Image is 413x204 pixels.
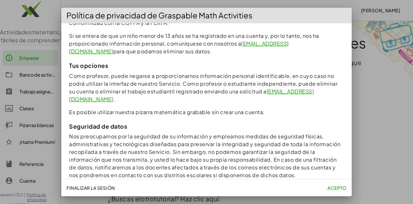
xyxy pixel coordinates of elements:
[69,32,319,47] font: Si se entera de que un niño menor de 13 años se ha registrado en una cuenta y, por lo tanto, nos ...
[325,182,349,194] button: Acepto
[64,182,117,194] button: Finalizar la sesión
[69,133,340,178] font: Nos preocupamos por la seguridad de su información y empleamos medidas de seguridad físicas, admi...
[66,185,115,191] font: Finalizar la sesión
[69,72,337,95] font: Como profesor, puede negarse a proporcionarnos información personal identificable, en cuyo caso n...
[69,88,314,102] a: [EMAIL_ADDRESS][DOMAIN_NAME]
[69,123,127,130] font: Seguridad de datos
[113,96,115,102] font: .
[113,48,212,55] font: para que podamos eliminar sus datos.
[69,109,265,115] font: Es posible utilizar nuestra pizarra matemática grabable sin crear una cuenta.
[66,10,252,20] font: Política de privacidad de Graspable Math Activities
[69,62,108,69] font: Tus opciones
[327,185,347,191] font: Acepto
